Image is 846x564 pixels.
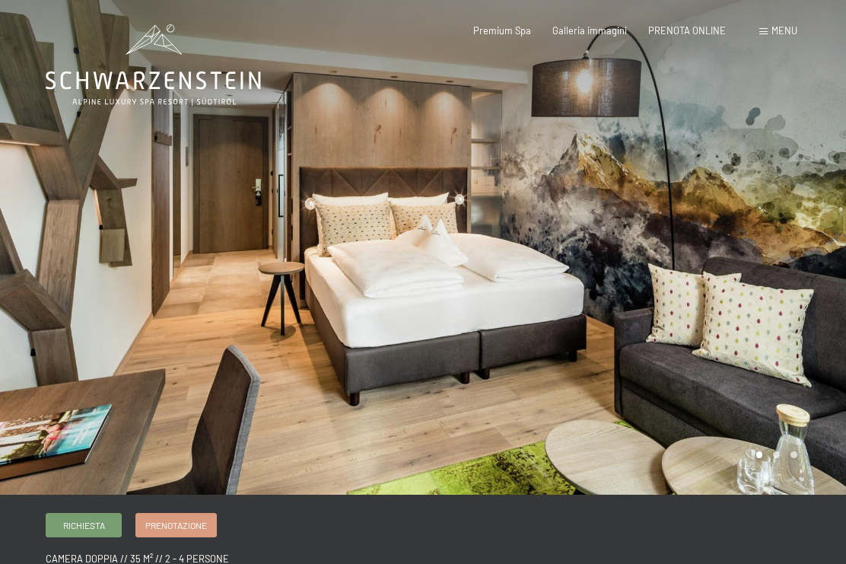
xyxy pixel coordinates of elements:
[63,519,105,532] span: Richiesta
[473,24,531,37] a: Premium Spa
[648,24,726,37] a: PRENOTA ONLINE
[46,514,121,537] a: Richiesta
[771,24,797,37] span: Menu
[136,514,216,537] a: Prenotazione
[552,24,627,37] a: Galleria immagini
[145,519,207,532] span: Prenotazione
